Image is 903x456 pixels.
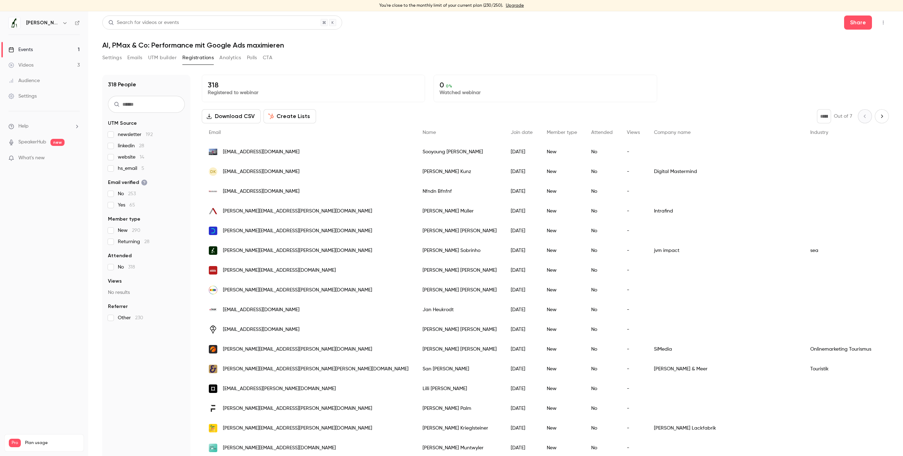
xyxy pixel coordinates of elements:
div: Lilli [PERSON_NAME] [416,379,504,399]
div: [DATE] [504,418,540,438]
div: Intrafind [647,201,803,221]
img: franco-consulting.com [209,404,217,413]
div: [DATE] [504,201,540,221]
div: - [620,339,647,359]
div: Digital Mastermind [647,162,803,181]
span: [PERSON_NAME][EMAIL_ADDRESS][DOMAIN_NAME] [223,444,336,452]
span: Industry [810,130,828,135]
button: Settings [102,52,122,63]
span: 318 [128,265,135,270]
div: New [540,379,584,399]
div: [DATE] [504,181,540,201]
span: 65 [129,203,135,208]
img: altenmarkt-zauchensee.at [209,266,217,275]
div: New [540,320,584,339]
span: [PERSON_NAME][EMAIL_ADDRESS][PERSON_NAME][DOMAIN_NAME] [223,208,372,215]
div: [PERSON_NAME] [PERSON_NAME] [416,320,504,339]
div: - [620,241,647,260]
div: - [620,418,647,438]
span: website [118,154,144,161]
div: - [620,201,647,221]
span: newsletter [118,131,153,138]
span: Referrer [108,303,128,310]
span: [PERSON_NAME][EMAIL_ADDRESS][PERSON_NAME][DOMAIN_NAME] [223,247,372,254]
div: No [584,300,620,320]
h6: [PERSON_NAME] von [PERSON_NAME] IMPACT [26,19,59,26]
div: - [620,399,647,418]
span: [PERSON_NAME][EMAIL_ADDRESS][PERSON_NAME][PERSON_NAME][DOMAIN_NAME] [223,365,408,373]
p: Registered to webinar [208,89,419,96]
div: New [540,181,584,201]
span: Member type [108,216,140,223]
img: jvmimpact.ch [209,246,217,255]
button: Download CSV [202,109,261,123]
img: intrafind.com [209,207,217,215]
div: No [584,181,620,201]
img: berge-meer.de [209,365,217,373]
span: 5 [141,166,144,171]
span: Name [423,130,436,135]
span: 230 [135,315,143,320]
span: Join date [511,130,533,135]
span: [EMAIL_ADDRESS][DOMAIN_NAME] [223,168,299,175]
div: [PERSON_NAME] Palm [416,399,504,418]
div: [DATE] [504,359,540,379]
div: - [620,142,647,162]
span: No [118,190,136,197]
div: [DATE] [504,300,540,320]
span: 14 [140,155,144,160]
div: No [584,359,620,379]
span: hs_email [118,165,144,172]
div: Events [8,46,33,53]
div: Touristik [803,359,894,379]
div: [PERSON_NAME] [PERSON_NAME] [416,280,504,300]
span: 290 [132,228,140,233]
span: [EMAIL_ADDRESS][DOMAIN_NAME] [223,188,299,195]
div: - [620,221,647,241]
div: New [540,221,584,241]
div: - [620,379,647,399]
a: Upgrade [506,3,524,8]
div: [PERSON_NAME] [PERSON_NAME] [416,260,504,280]
div: Search for videos or events [108,19,179,26]
span: [PERSON_NAME][EMAIL_ADDRESS][DOMAIN_NAME] [223,267,336,274]
span: Yes [118,202,135,209]
p: No results [108,289,185,296]
img: degura.de [209,227,217,235]
p: Out of 7 [834,113,852,120]
button: Next page [875,109,889,123]
div: New [540,280,584,300]
h1: AI, PMax & Co: Performance mit Google Ads maximieren [102,41,889,49]
div: No [584,399,620,418]
div: New [540,142,584,162]
div: No [584,339,620,359]
div: Audience [8,77,40,84]
span: Attended [591,130,613,135]
iframe: Noticeable Trigger [71,155,80,161]
button: Create Lists [263,109,316,123]
div: New [540,241,584,260]
div: - [620,162,647,181]
div: No [584,162,620,181]
div: No [584,280,620,300]
span: Pro [9,439,21,447]
span: Company name [654,130,691,135]
div: Jan Heukrodt [416,300,504,320]
div: [PERSON_NAME] Krieglsteiner [416,418,504,438]
section: facet-groups [108,120,185,321]
div: Settings [8,93,37,100]
span: [PERSON_NAME][EMAIL_ADDRESS][PERSON_NAME][DOMAIN_NAME] [223,425,372,432]
div: [DATE] [504,399,540,418]
div: No [584,320,620,339]
span: 0 % [446,84,452,88]
img: newhome.ch [209,444,217,452]
span: Views [627,130,640,135]
div: New [540,201,584,221]
div: Nfndn Bfnfnf [416,181,504,201]
span: DK [210,168,216,175]
div: No [584,260,620,280]
span: What's new [18,154,45,162]
p: Watched webinar [440,89,651,96]
div: No [584,201,620,221]
div: jvm impact [647,241,803,260]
